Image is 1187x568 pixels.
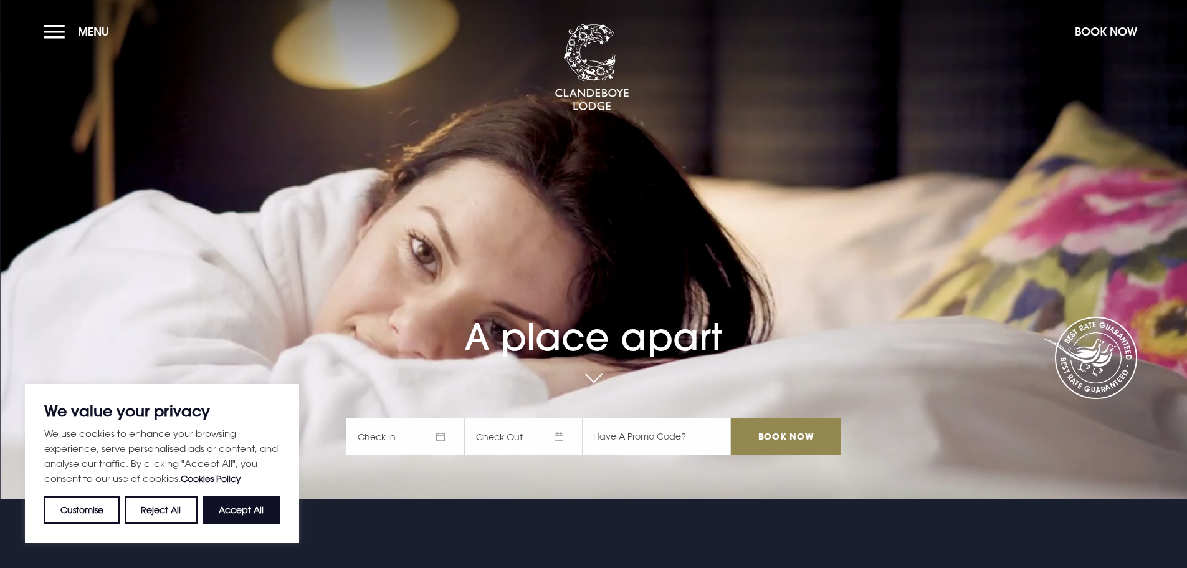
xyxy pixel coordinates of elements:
[731,418,841,455] input: Book Now
[78,24,109,39] span: Menu
[44,496,120,524] button: Customise
[464,418,583,455] span: Check Out
[44,18,115,45] button: Menu
[555,24,629,112] img: Clandeboye Lodge
[44,426,280,486] p: We use cookies to enhance your browsing experience, serve personalised ads or content, and analys...
[44,403,280,418] p: We value your privacy
[25,384,299,543] div: We value your privacy
[1069,18,1143,45] button: Book Now
[346,418,464,455] span: Check In
[125,496,197,524] button: Reject All
[346,280,841,359] h1: A place apart
[583,418,731,455] input: Have A Promo Code?
[203,496,280,524] button: Accept All
[181,473,241,484] a: Cookies Policy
